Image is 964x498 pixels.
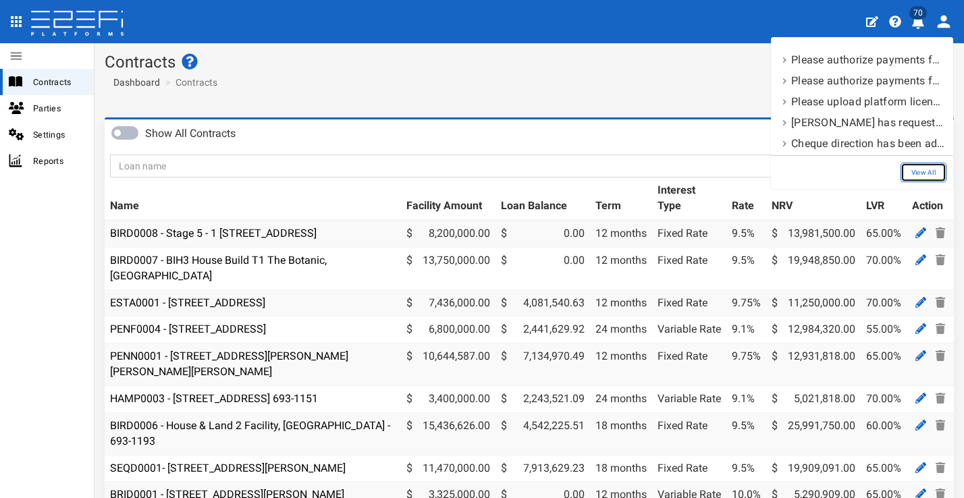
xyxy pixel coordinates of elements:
[791,115,945,130] p: Richard McKeon has requested Drawdown 1 for the contract Test Facility
[778,49,946,70] a: Please authorize payments for Drawdown 13 for the contract SEDG0003 - 196, 206 & 208 Fleming Road...
[778,91,946,112] a: Please upload platform licence fees for Drawdown 1 for the contract Test Facility
[791,52,945,67] p: Please authorize payments for Drawdown 13 for the contract SEDG0003 - 196, 206 & 208 Fleming Road...
[778,112,946,133] a: Richard McKeon has requested Drawdown 1 for the contract Test Facility
[791,73,945,88] p: Please authorize payments for Drawdown 1 for the contract Test Facility
[778,70,946,91] a: Please authorize payments for Drawdown 1 for the contract Test Facility
[778,133,946,154] a: Cheque direction has been added. Please update balance to cost of Drawdown 1 for the contract EST...
[791,94,945,109] p: Please upload platform licence fees for Drawdown 1 for the contract Test Facility
[901,163,946,182] a: View All
[791,136,945,151] p: Cheque direction has been added. Please update balance to cost of Drawdown 1 for the contract EST...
